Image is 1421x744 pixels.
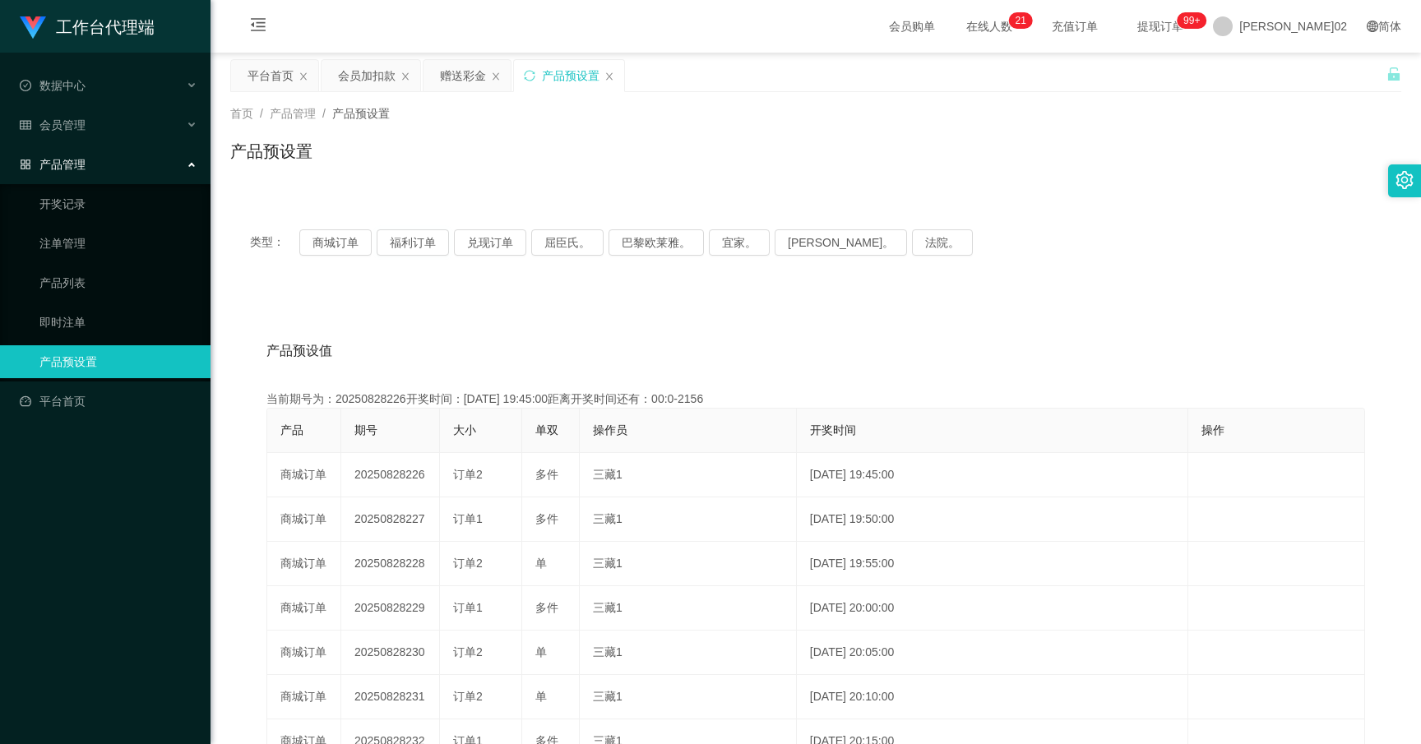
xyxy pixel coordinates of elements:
[39,306,197,339] a: 即时注单
[56,1,155,53] h1: 工作台代理端
[270,107,316,120] span: 产品管理
[1177,12,1206,29] sup: 1000
[267,631,341,675] td: 商城订单
[1009,12,1033,29] sup: 21
[1016,12,1021,29] p: 2
[230,107,253,120] span: 首页
[580,675,797,719] td: 三藏1
[524,70,535,81] i: 图标： 同步
[39,227,197,260] a: 注单管理
[1137,20,1183,33] font: 提现订单
[341,675,440,719] td: 20250828231
[20,385,197,418] a: 图标： 仪表板平台首页
[341,586,440,631] td: 20250828229
[966,20,1012,33] font: 在线人数
[531,229,604,256] button: 屈臣氏。
[912,229,973,256] button: 法院。
[453,601,483,614] span: 订单1
[230,1,286,53] i: 图标： menu-fold
[20,80,31,91] i: 图标： check-circle-o
[299,229,372,256] button: 商城订单
[341,497,440,542] td: 20250828227
[1386,67,1401,81] i: 图标： 解锁
[400,72,410,81] i: 图标： 关闭
[250,229,299,256] span: 类型：
[580,497,797,542] td: 三藏1
[1052,20,1098,33] font: 充值订单
[453,512,483,525] span: 订单1
[341,542,440,586] td: 20250828228
[453,690,483,703] span: 订单2
[542,60,599,91] div: 产品预设置
[280,423,303,437] span: 产品
[260,107,263,120] span: /
[535,690,547,703] span: 单
[266,390,1365,408] div: 当前期号为：20250828226开奖时间：[DATE] 19:45:00距离开奖时间还有：00:0-2156
[709,229,770,256] button: 宜家。
[39,266,197,299] a: 产品列表
[440,60,486,91] div: 赠送彩金
[267,586,341,631] td: 商城订单
[580,586,797,631] td: 三藏1
[341,453,440,497] td: 20250828226
[1201,423,1224,437] span: 操作
[266,341,332,361] span: 产品预设值
[609,229,704,256] button: 巴黎欧莱雅。
[580,631,797,675] td: 三藏1
[535,512,558,525] span: 多件
[20,159,31,170] i: 图标： AppStore-O
[20,119,31,131] i: 图标： table
[39,118,86,132] font: 会员管理
[453,557,483,570] span: 订单2
[267,497,341,542] td: 商城订单
[453,423,476,437] span: 大小
[535,557,547,570] span: 单
[593,423,627,437] span: 操作员
[1396,171,1414,189] i: 图标： 设置
[39,158,86,171] font: 产品管理
[810,423,856,437] span: 开奖时间
[775,229,907,256] button: [PERSON_NAME]。
[797,586,1189,631] td: [DATE] 20:00:00
[39,187,197,220] a: 开奖记录
[535,645,547,659] span: 单
[797,675,1189,719] td: [DATE] 20:10:00
[535,601,558,614] span: 多件
[454,229,526,256] button: 兑现订单
[338,60,396,91] div: 会员加扣款
[491,72,501,81] i: 图标： 关闭
[580,542,797,586] td: 三藏1
[39,345,197,378] a: 产品预设置
[332,107,390,120] span: 产品预设置
[797,631,1189,675] td: [DATE] 20:05:00
[1021,12,1026,29] p: 1
[1378,20,1401,33] font: 简体
[797,542,1189,586] td: [DATE] 19:55:00
[299,72,308,81] i: 图标： 关闭
[267,675,341,719] td: 商城订单
[20,16,46,39] img: logo.9652507e.png
[453,468,483,481] span: 订单2
[797,497,1189,542] td: [DATE] 19:50:00
[453,645,483,659] span: 订单2
[604,72,614,81] i: 图标： 关闭
[535,423,558,437] span: 单双
[1367,21,1378,32] i: 图标： global
[580,453,797,497] td: 三藏1
[341,631,440,675] td: 20250828230
[377,229,449,256] button: 福利订单
[248,60,294,91] div: 平台首页
[230,139,312,164] h1: 产品预设置
[267,453,341,497] td: 商城订单
[354,423,377,437] span: 期号
[535,468,558,481] span: 多件
[322,107,326,120] span: /
[20,20,155,33] a: 工作台代理端
[39,79,86,92] font: 数据中心
[797,453,1189,497] td: [DATE] 19:45:00
[267,542,341,586] td: 商城订单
